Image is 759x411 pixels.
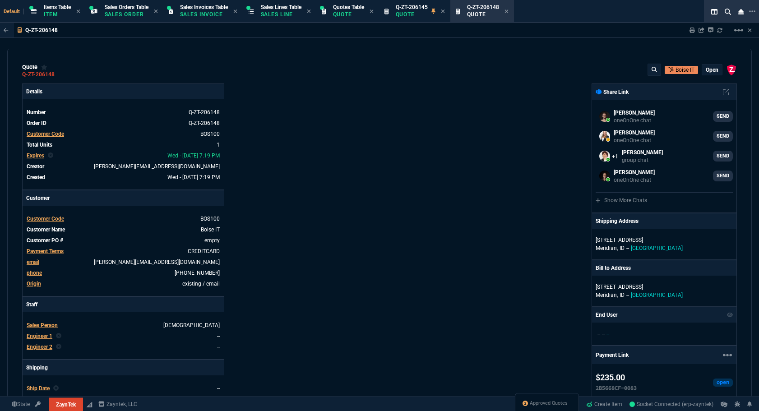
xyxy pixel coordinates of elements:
span: BOS100 [200,216,220,222]
span: Q-ZT-206148 [467,4,499,10]
a: API TOKEN [32,400,43,408]
span: Meridian, [596,245,618,251]
a: Q-ZT-206148 [22,74,55,75]
a: steven.huang@fornida.com [596,167,733,185]
tr: undefined [26,279,220,288]
nx-icon: Clear selected rep [56,332,61,340]
a: Origin [27,281,41,287]
p: [STREET_ADDRESS] [596,236,733,244]
p: [PERSON_NAME] [614,109,655,117]
span: Customer Code [27,131,64,137]
span: 2025-09-17T19:19:19.877Z [167,152,220,159]
tr: undefined [26,332,220,341]
span: Socket Connected (erp-zayntek) [629,401,713,407]
span: ID [620,292,625,298]
span: Q-ZT-206145 [396,4,428,10]
span: Payment Terms [27,248,64,254]
nx-icon: Search [721,6,735,17]
p: Bill to Address [596,264,631,272]
p: Item [44,11,71,18]
nx-icon: Close Tab [370,8,374,15]
nx-icon: Close Tab [154,8,158,15]
nx-icon: Close Tab [441,8,445,15]
span: Creator [27,163,44,170]
tr: undefined [26,129,220,139]
span: Sales Invoices Table [180,4,228,10]
tr: undefined [26,173,220,182]
span: Sales Person [27,322,58,328]
tr: troy@boiseit.com [26,258,220,267]
span: -- [626,245,629,251]
tr: undefined [26,140,220,149]
a: [DEMOGRAPHIC_DATA] [163,322,220,328]
span: -- [602,331,605,337]
a: empty [204,237,220,244]
p: [STREET_ADDRESS] [596,283,733,291]
span: sarah.costa@fornida.com [94,163,220,170]
span: Customer Code [27,216,64,222]
span: Order ID [27,120,46,126]
span: existing / email [182,281,220,287]
span: [GEOGRAPHIC_DATA] [631,245,683,251]
p: 2B5668CF-0083 [596,384,637,392]
a: BOS100 [200,131,220,137]
p: group chat [622,157,663,164]
a: -- [217,344,220,350]
p: [PERSON_NAME] [622,148,663,157]
a: SEND [713,151,733,162]
span: Customer PO # [27,237,63,244]
span: Total Units [27,142,52,148]
p: [PERSON_NAME] [614,129,655,137]
a: -- [217,333,220,339]
div: quote [22,64,47,71]
p: Share Link [596,88,629,96]
nx-icon: Close Tab [504,8,509,15]
span: -- [606,331,609,337]
span: Ship Date [27,385,50,392]
a: CREDITCARD [188,248,220,254]
tr: 2087614437 [26,268,220,277]
nx-icon: Clear selected rep [53,384,59,393]
a: See Marketplace Order [189,120,220,126]
span: Meridian, [596,292,618,298]
span: Engineer 1 [27,333,52,339]
span: Expires [27,152,44,159]
p: Customer [23,190,224,206]
p: oneOnOne chat [614,137,655,144]
a: msbcCompanyName [96,400,140,408]
a: alicia.bostic@fornida.com [596,127,733,145]
tr: undefined [26,225,220,234]
tr: See Marketplace Order [26,119,220,128]
div: Add to Watchlist [41,64,47,71]
tr: undefined [26,247,220,256]
nx-icon: Close Tab [307,8,311,15]
nx-icon: Clear selected rep [48,152,53,160]
nx-icon: Clear selected rep [56,343,61,351]
tr: undefined [26,162,220,171]
nx-icon: Close Tab [76,8,80,15]
span: See Marketplace Order [189,109,220,115]
tr: undefined [26,214,220,223]
span: Customer Name [27,226,65,233]
tr: undefined [26,384,220,393]
span: Approved Quotes [530,400,568,407]
a: seti.shadab@fornida.com,Brian.Over@fornida.com [596,147,733,165]
a: 2087614437 [175,270,220,276]
nx-icon: Show/Hide End User to Customer [727,311,733,319]
mat-icon: Example home icon [722,350,733,360]
nx-icon: Close Workbench [735,6,747,17]
tr: undefined [26,236,220,245]
a: gTNy5EkZhYjHKt8zAAAu [629,400,713,408]
p: Sales Invoice [180,11,225,18]
a: Global State [9,400,32,408]
p: Quote [396,11,428,18]
p: oneOnOne chat [614,176,655,184]
p: End User [596,311,617,319]
span: -- [217,385,220,392]
span: Engineer 2 [27,344,52,350]
p: Quote [467,11,499,18]
p: Quote [333,11,364,18]
p: Boise IT [676,66,694,74]
a: Hide Workbench [748,27,752,34]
